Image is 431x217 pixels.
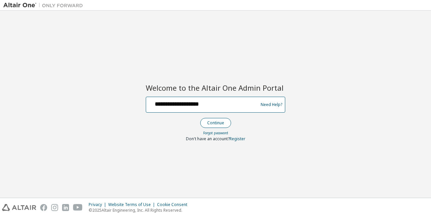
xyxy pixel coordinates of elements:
img: instagram.svg [51,204,58,211]
a: Register [229,136,245,142]
h2: Welcome to the Altair One Admin Portal [146,83,285,92]
a: Forgot password [203,131,228,135]
span: Don't have an account? [186,136,229,142]
img: facebook.svg [40,204,47,211]
img: altair_logo.svg [2,204,36,211]
div: Website Terms of Use [108,202,157,207]
button: Continue [200,118,231,128]
img: linkedin.svg [62,204,69,211]
div: Privacy [89,202,108,207]
img: Altair One [3,2,86,9]
div: Cookie Consent [157,202,191,207]
p: © 2025 Altair Engineering, Inc. All Rights Reserved. [89,207,191,213]
img: youtube.svg [73,204,83,211]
